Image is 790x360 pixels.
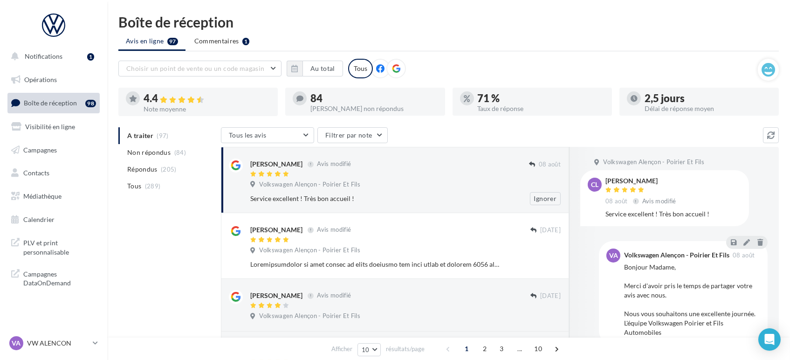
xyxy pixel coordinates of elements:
span: Médiathèque [23,192,62,200]
a: Visibilité en ligne [6,117,102,137]
div: [PERSON_NAME] [250,159,302,169]
div: Tous [348,59,373,78]
a: Contacts [6,163,102,183]
div: 1 [87,53,94,61]
span: [DATE] [540,292,561,300]
span: ... [512,341,527,356]
span: 10 [530,341,546,356]
span: Boîte de réception [24,99,77,107]
span: VA [12,339,21,348]
span: Tous les avis [229,131,267,139]
span: Non répondus [127,148,171,157]
div: Note moyenne [144,106,270,112]
div: Boîte de réception [118,15,779,29]
div: 84 [310,93,437,104]
a: Campagnes [6,140,102,160]
a: Opérations [6,70,102,90]
div: 1 [242,38,249,45]
button: Notifications 1 [6,47,98,66]
button: Au total [287,61,343,76]
a: PLV et print personnalisable [6,233,102,260]
span: 08 août [605,197,627,206]
span: Répondus [127,165,158,174]
span: PLV et print personnalisable [23,236,96,256]
span: Avis modifié [317,292,351,299]
a: Campagnes DataOnDemand [6,264,102,291]
span: 1 [459,341,474,356]
p: VW ALENCON [27,339,89,348]
span: Opérations [24,76,57,83]
div: [PERSON_NAME] non répondus [310,105,437,112]
span: Choisir un point de vente ou un code magasin [126,64,264,72]
span: Commentaires [194,36,239,46]
div: Volkswagen Alençon - Poirier Et Fils [624,252,729,258]
div: 2,5 jours [645,93,771,104]
div: 4.4 [144,93,270,104]
a: Médiathèque [6,187,102,206]
button: Filtrer par note [317,127,388,143]
span: 10 [362,346,370,353]
span: (84) [174,149,186,156]
span: Avis modifié [317,160,351,168]
button: Au total [302,61,343,76]
div: Open Intercom Messenger [758,328,781,351]
span: 08 août [733,252,755,258]
span: Volkswagen Alençon - Poirier Et Fils [259,246,360,255]
span: Notifications [25,52,62,60]
a: Calendrier [6,210,102,229]
span: 2 [477,341,492,356]
span: Volkswagen Alençon - Poirier Et Fils [259,312,360,320]
span: Volkswagen Alençon - Poirier Et Fils [603,158,704,166]
span: (289) [145,182,161,190]
button: Ignorer [530,192,561,205]
button: Choisir un point de vente ou un code magasin [118,61,282,76]
a: Boîte de réception98 [6,93,102,113]
div: 98 [85,100,96,107]
span: résultats/page [386,345,425,353]
span: Afficher [331,345,352,353]
span: Visibilité en ligne [25,123,75,131]
span: Campagnes DataOnDemand [23,268,96,288]
span: Tous [127,181,141,191]
button: Tous les avis [221,127,314,143]
span: Avis modifié [317,226,351,234]
div: Service excellent ! Très bon accueil ! [250,194,500,203]
button: 10 [357,343,381,356]
span: Contacts [23,169,49,177]
span: (205) [161,166,177,173]
span: 3 [494,341,509,356]
span: [DATE] [540,226,561,235]
div: [PERSON_NAME] [605,178,678,184]
div: Loremipsumdolor si amet consec ad elits doeiusmo tem inci utlab et dolorem 6056 aliq 5 enimadm Ve... [250,260,500,269]
div: Service excellent ! Très bon accueil ! [605,209,742,219]
span: cL [591,180,598,189]
div: Bonjour Madame, Merci d'avoir pris le temps de partager votre avis avec nous. Nous vous souhaiton... [624,263,760,337]
span: Campagnes [23,145,57,153]
span: 08 août [539,160,561,169]
span: VA [609,251,618,260]
span: Volkswagen Alençon - Poirier Et Fils [259,180,360,189]
div: [PERSON_NAME] [250,291,302,300]
div: [PERSON_NAME] [250,225,302,235]
div: Taux de réponse [478,105,605,112]
a: VA VW ALENCON [7,334,100,352]
div: 71 % [478,93,605,104]
span: Calendrier [23,215,55,223]
div: Délai de réponse moyen [645,105,771,112]
span: Avis modifié [642,197,676,205]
